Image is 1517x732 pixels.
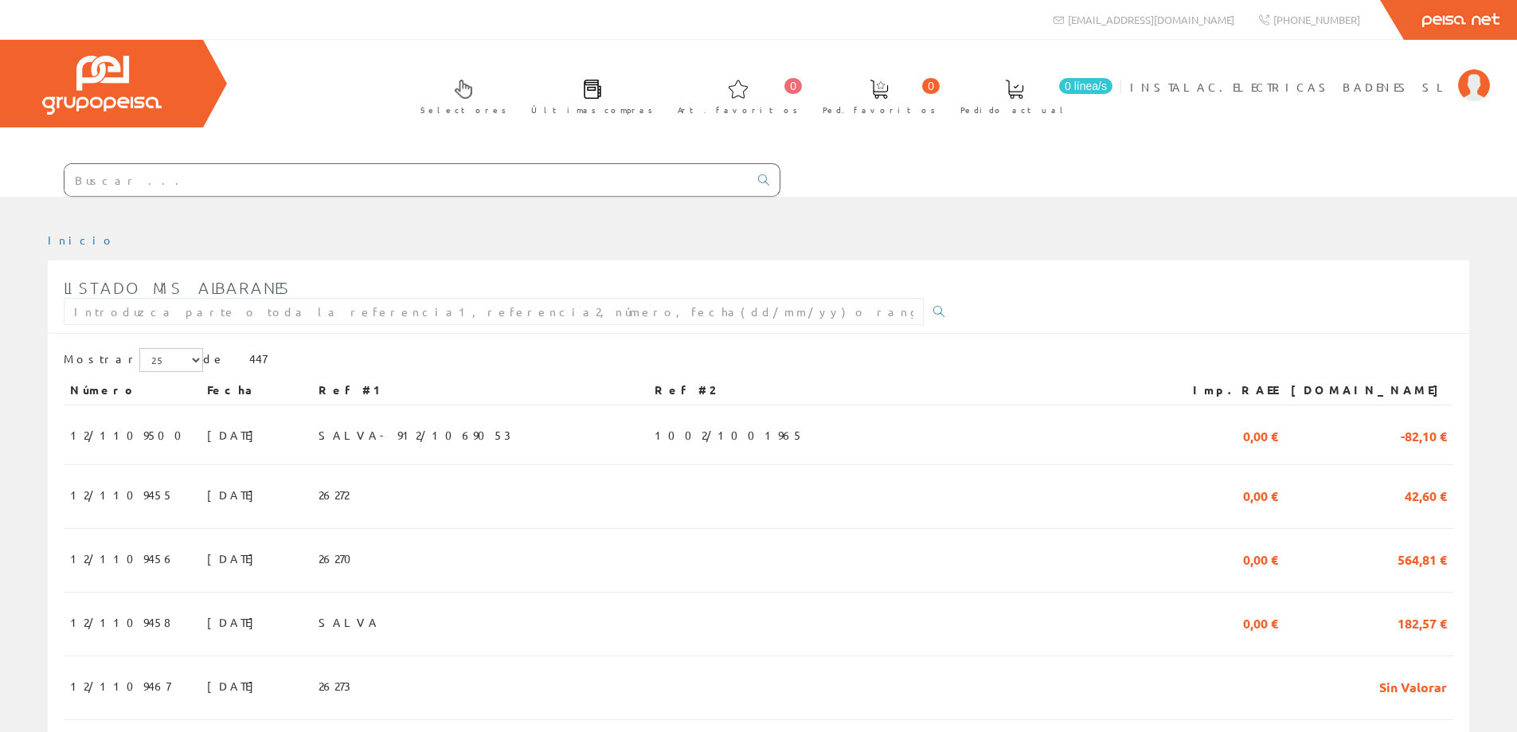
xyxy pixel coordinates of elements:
[648,376,1165,405] th: Ref #2
[70,421,191,448] span: 12/1109500
[319,609,380,636] span: SALVA
[1284,376,1453,405] th: [DOMAIN_NAME]
[207,421,262,448] span: [DATE]
[319,481,349,508] span: 26272
[48,233,115,247] a: Inicio
[139,348,203,372] select: Mostrar
[70,672,170,699] span: 12/1109467
[823,102,936,118] span: Ped. favoritos
[319,672,350,699] span: 26273
[1130,66,1490,81] a: INSTALAC.ELECTRICAS BADENES SL
[531,102,653,118] span: Últimas compras
[960,102,1069,118] span: Pedido actual
[1243,545,1278,572] span: 0,00 €
[312,376,648,405] th: Ref #1
[655,421,803,448] span: 1002/1001965
[64,298,924,325] input: Introduzca parte o toda la referencia1, referencia2, número, fecha(dd/mm/yy) o rango de fechas(dd...
[1243,421,1278,448] span: 0,00 €
[64,278,291,297] span: Listado mis albaranes
[1398,545,1447,572] span: 564,81 €
[207,545,262,572] span: [DATE]
[207,481,262,508] span: [DATE]
[1243,609,1278,636] span: 0,00 €
[64,376,201,405] th: Número
[319,545,361,572] span: 26270
[207,609,262,636] span: [DATE]
[1165,376,1284,405] th: Imp.RAEE
[1401,421,1447,448] span: -82,10 €
[420,102,506,118] span: Selectores
[70,545,175,572] span: 12/1109456
[784,78,802,94] span: 0
[1398,609,1447,636] span: 182,57 €
[1379,672,1447,699] span: Sin Valorar
[1130,79,1450,95] span: INSTALAC.ELECTRICAS BADENES SL
[64,348,203,372] label: Mostrar
[64,348,1453,376] div: de 447
[1405,481,1447,508] span: 42,60 €
[405,66,514,124] a: Selectores
[1059,78,1112,94] span: 0 línea/s
[1068,13,1234,26] span: [EMAIL_ADDRESS][DOMAIN_NAME]
[922,78,940,94] span: 0
[207,672,262,699] span: [DATE]
[70,481,174,508] span: 12/1109455
[1273,13,1360,26] span: [PHONE_NUMBER]
[678,102,798,118] span: Art. favoritos
[42,56,162,115] img: Grupo Peisa
[70,609,170,636] span: 12/1109458
[1243,481,1278,508] span: 0,00 €
[65,164,749,196] input: Buscar ...
[201,376,312,405] th: Fecha
[319,421,510,448] span: SALVA- 912/1069053
[515,66,661,124] a: Últimas compras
